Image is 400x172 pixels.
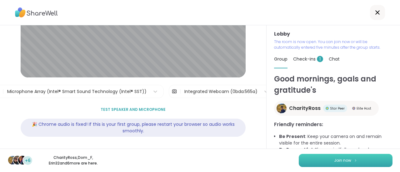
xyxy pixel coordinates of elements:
[293,56,323,62] span: Check-ins
[274,121,392,128] h3: Friendly reminders:
[274,56,287,62] span: Group
[18,156,27,165] img: Erin32
[330,106,345,111] span: Star Peer
[326,107,329,110] img: Star Peer
[15,5,58,20] img: ShareWell Logo
[274,30,392,38] h3: Lobby
[279,146,392,160] li: : Share mindfully, and make space for everyone to share!
[21,119,246,137] div: 🎉 Chrome audio is fixed! If this is your first group, please restart your browser so audio works ...
[172,85,177,98] img: Camera
[274,101,379,116] a: CharityRossCharityRossStar PeerStar PeerElite HostElite Host
[8,156,17,165] img: CharityRoss
[317,56,323,62] span: 1
[38,155,108,166] p: CharityRoss , Dom_F , Erin32 and 6 more are here.
[289,105,321,112] span: CharityRoss
[25,157,31,164] span: +6
[13,156,22,165] img: Dom_F
[279,133,392,146] li: : Keep your camera on and remain visible for the entire session.
[279,146,312,153] b: Be Respectful
[279,133,305,140] b: Be Present
[352,107,355,110] img: Elite Host
[184,88,257,95] div: Integrated Webcam (0bda:565a)
[274,39,392,50] p: The room is now open. You can join now or will be automatically entered five minutes after the gr...
[180,85,181,98] span: |
[2,85,4,98] span: |
[329,56,340,62] span: Chat
[7,88,147,95] div: Microphone Array (Intel® Smart Sound Technology (Intel® SST))
[357,106,371,111] span: Elite Host
[334,158,351,163] span: Join now
[98,103,168,116] button: Test speaker and microphone
[274,73,392,96] h1: Good mornings, goals and gratitude's
[299,154,392,167] button: Join now
[101,107,166,112] span: Test speaker and microphone
[354,159,357,162] img: ShareWell Logomark
[277,103,287,113] img: CharityRoss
